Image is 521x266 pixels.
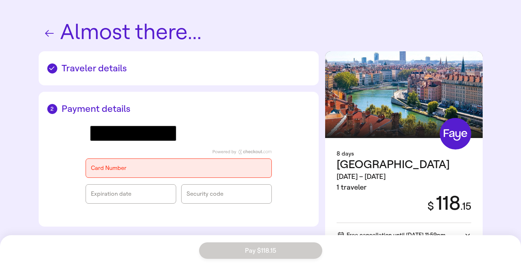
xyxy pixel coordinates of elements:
[428,200,434,213] span: $
[91,167,266,175] iframe: checkout-frames-cardNumber
[337,171,450,182] div: [DATE] – [DATE]
[337,158,450,171] span: [GEOGRAPHIC_DATA]
[90,126,176,141] button: Google Pay
[181,126,267,141] iframe: PayPal-paypal
[91,193,171,200] iframe: checkout-frames-expiryDate
[419,193,471,214] div: 118
[460,200,471,212] span: . 15
[47,103,310,114] h2: Payment details
[47,63,310,74] h2: Traveler details
[337,182,450,193] div: 1 traveler
[187,193,266,200] iframe: checkout-frames-cvv
[338,232,445,238] span: Free cancellation until [DATE] 11:59pm
[337,149,471,158] div: 8 days
[245,247,276,254] span: Pay $118.15
[199,242,322,259] button: Pay $118.15
[39,21,483,44] h1: Almost there...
